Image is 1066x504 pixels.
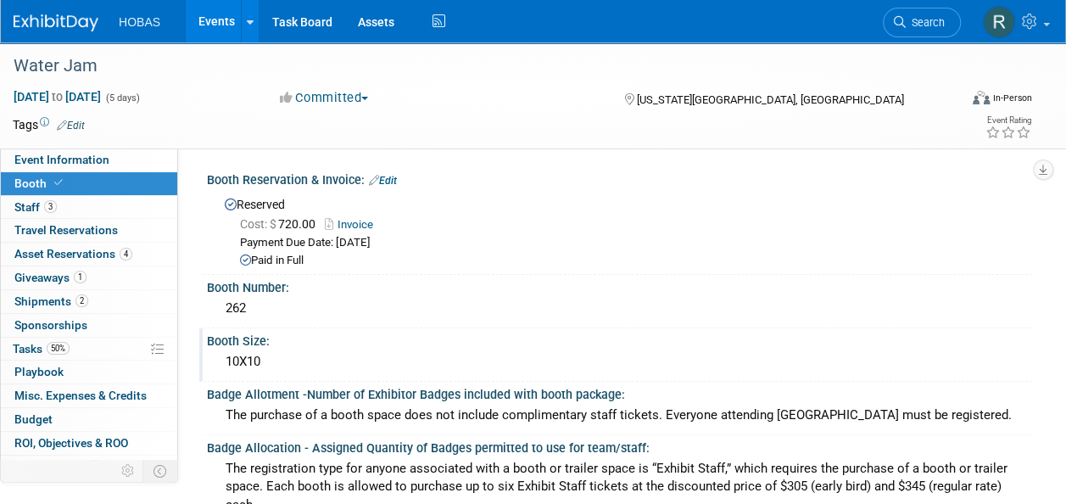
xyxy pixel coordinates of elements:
span: Attachments [14,460,103,473]
span: 2 [75,294,88,307]
div: In-Person [992,92,1032,104]
a: Invoice [325,218,382,231]
div: Badge Allocation - Assigned Quantity of Badges permitted to use for team/staff: [207,435,1032,456]
span: 3 [44,200,57,213]
span: Shipments [14,294,88,308]
a: Shipments2 [1,290,177,313]
a: Attachments12 [1,456,177,479]
a: Budget [1,408,177,431]
img: Format-Inperson.png [973,91,990,104]
span: Search [906,16,945,29]
a: Playbook [1,361,177,384]
span: Sponsorships [14,318,87,332]
span: to [49,90,65,104]
img: Rebecca Gonchar [983,6,1015,38]
span: Budget [14,412,53,426]
a: Booth [1,172,177,195]
a: Staff3 [1,196,177,219]
a: ROI, Objectives & ROO [1,432,177,455]
span: ROI, Objectives & ROO [14,436,128,450]
i: Booth reservation complete [54,178,63,188]
div: Booth Reservation & Invoice: [207,167,1032,189]
span: Booth [14,176,66,190]
td: Toggle Event Tabs [143,460,178,482]
a: Event Information [1,148,177,171]
a: Edit [57,120,85,132]
a: Tasks50% [1,338,177,361]
span: Giveaways [14,271,87,284]
div: Booth Size: [207,328,1032,350]
div: Paid in Full [240,253,1019,269]
div: Badge Allotment -Number of Exhibitor Badges included with booth package: [207,382,1032,403]
div: Water Jam [8,51,945,81]
a: Travel Reservations [1,219,177,242]
span: Misc. Expenses & Credits [14,389,147,402]
div: Payment Due Date: [DATE] [240,235,1019,251]
span: (5 days) [104,92,140,104]
td: Personalize Event Tab Strip [114,460,143,482]
div: The purchase of a booth space does not include complimentary staff tickets. Everyone attending [G... [220,402,1019,428]
span: 1 [74,271,87,283]
img: ExhibitDay [14,14,98,31]
div: 10X10 [220,349,1019,375]
span: [US_STATE][GEOGRAPHIC_DATA], [GEOGRAPHIC_DATA] [637,93,904,106]
span: HOBAS [119,15,160,29]
span: 720.00 [240,217,322,231]
span: Cost: $ [240,217,278,231]
button: Committed [274,89,375,107]
span: Travel Reservations [14,223,118,237]
span: 12 [87,460,103,473]
a: Asset Reservations4 [1,243,177,266]
span: [DATE] [DATE] [13,89,102,104]
a: Search [883,8,961,37]
span: Staff [14,200,57,214]
a: Misc. Expenses & Credits [1,384,177,407]
a: Edit [369,175,397,187]
a: Giveaways1 [1,266,177,289]
div: 262 [220,295,1019,322]
div: Event Format [884,88,1032,114]
a: Sponsorships [1,314,177,337]
span: 4 [120,248,132,260]
span: Playbook [14,365,64,378]
td: Tags [13,116,85,133]
span: Event Information [14,153,109,166]
span: 50% [47,342,70,355]
div: Booth Number: [207,275,1032,296]
span: Tasks [13,342,70,356]
span: Asset Reservations [14,247,132,260]
div: Event Rating [985,116,1031,125]
div: Reserved [220,192,1019,269]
